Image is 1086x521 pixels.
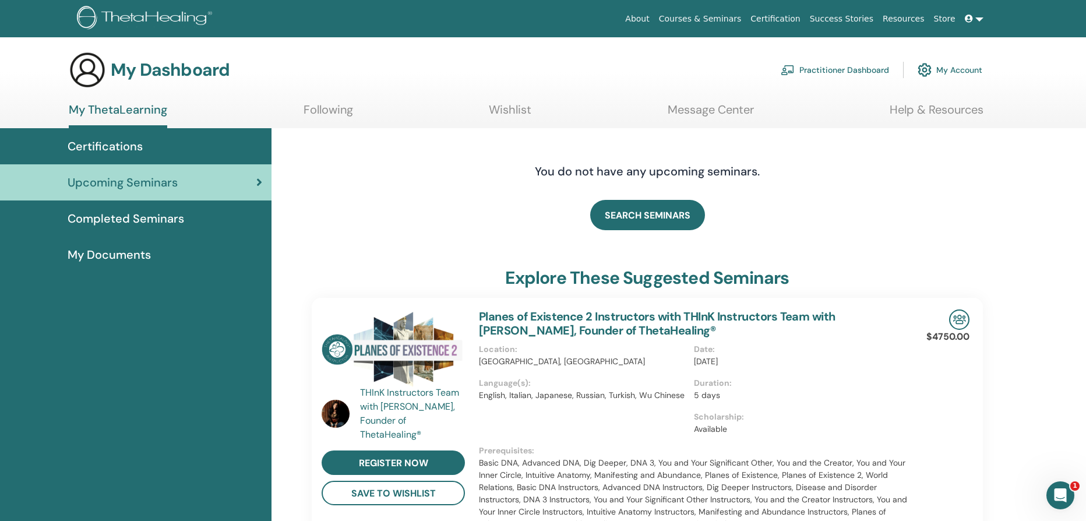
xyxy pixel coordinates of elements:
[746,8,805,30] a: Certification
[111,59,230,80] h3: My Dashboard
[479,389,687,402] p: English, Italian, Japanese, Russian, Turkish, Wu Chinese
[479,377,687,389] p: Language(s) :
[620,8,654,30] a: About
[929,8,960,30] a: Store
[322,309,465,389] img: Planes of Existence 2 Instructors
[479,343,687,355] p: Location :
[68,174,178,191] span: Upcoming Seminars
[322,450,465,475] a: register now
[918,60,932,80] img: cog.svg
[878,8,929,30] a: Resources
[489,103,531,125] a: Wishlist
[694,343,902,355] p: Date :
[322,400,350,428] img: default.jpg
[918,57,982,83] a: My Account
[694,411,902,423] p: Scholarship :
[69,51,106,89] img: generic-user-icon.jpg
[359,457,428,469] span: register now
[781,65,795,75] img: chalkboard-teacher.svg
[322,481,465,505] button: save to wishlist
[890,103,983,125] a: Help & Resources
[479,355,687,368] p: [GEOGRAPHIC_DATA], [GEOGRAPHIC_DATA]
[926,330,969,344] p: $4750.00
[694,423,902,435] p: Available
[479,309,835,338] a: Planes of Existence 2 Instructors with THInK Instructors Team with [PERSON_NAME], Founder of Thet...
[68,246,151,263] span: My Documents
[68,210,184,227] span: Completed Seminars
[69,103,167,128] a: My ThetaLearning
[605,209,690,221] span: SEARCH SEMINARS
[805,8,878,30] a: Success Stories
[360,386,468,442] a: THInK Instructors Team with [PERSON_NAME], Founder of ThetaHealing®
[694,389,902,402] p: 5 days
[590,200,705,230] a: SEARCH SEMINARS
[77,6,216,32] img: logo.png
[949,309,969,330] img: In-Person Seminar
[1046,481,1074,509] iframe: Intercom live chat
[668,103,754,125] a: Message Center
[694,355,902,368] p: [DATE]
[1070,481,1080,491] span: 1
[68,138,143,155] span: Certifications
[505,267,789,288] h3: explore these suggested seminars
[304,103,353,125] a: Following
[479,445,909,457] p: Prerequisites :
[654,8,746,30] a: Courses & Seminars
[694,377,902,389] p: Duration :
[464,164,831,178] h4: You do not have any upcoming seminars.
[781,57,889,83] a: Practitioner Dashboard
